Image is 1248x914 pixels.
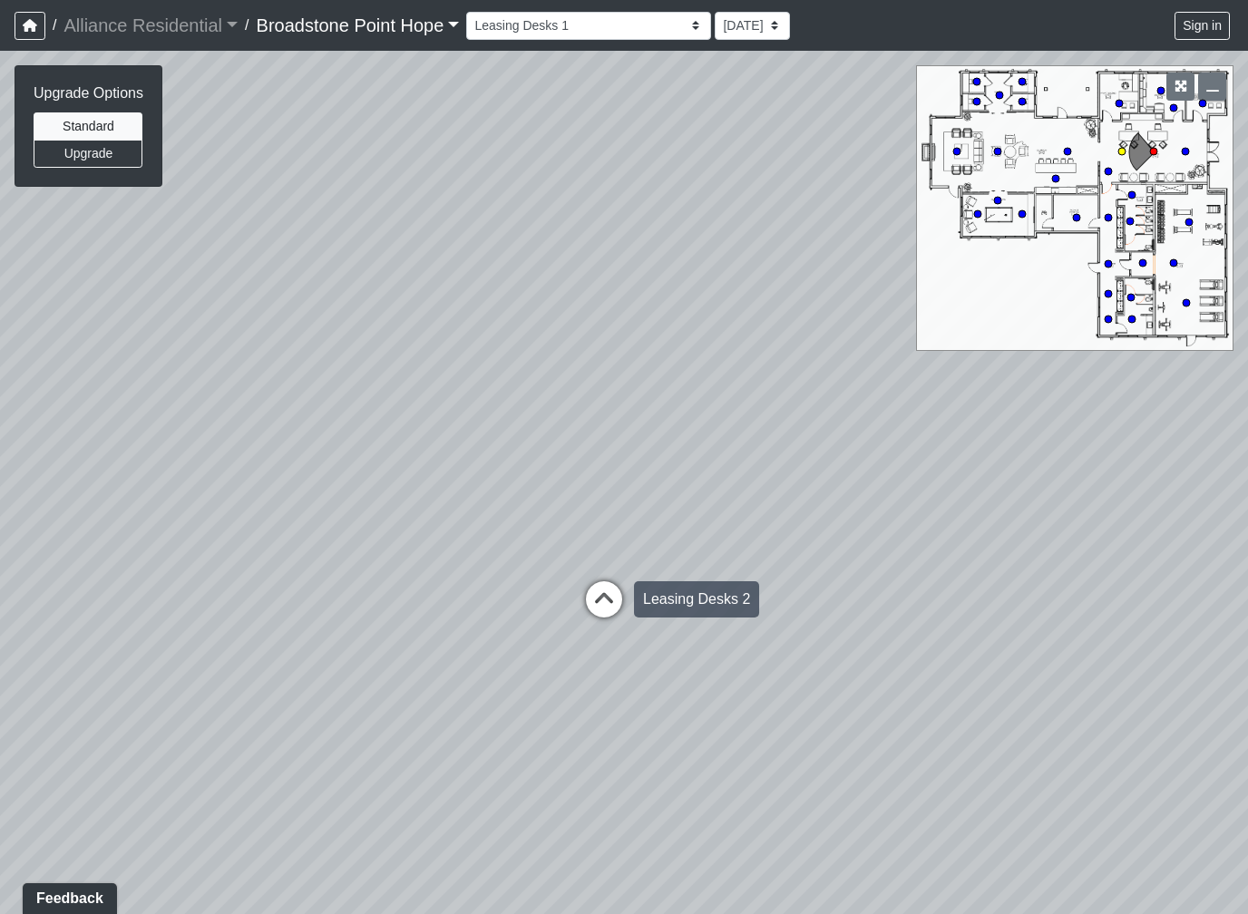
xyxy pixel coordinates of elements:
[45,7,63,44] span: /
[634,581,759,617] div: Leasing Desks 2
[257,7,460,44] a: Broadstone Point Hope
[14,878,126,914] iframe: Ybug feedback widget
[34,140,142,168] button: Upgrade
[34,84,143,102] h6: Upgrade Options
[63,7,238,44] a: Alliance Residential
[238,7,256,44] span: /
[34,112,142,141] button: Standard
[1175,12,1230,40] button: Sign in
